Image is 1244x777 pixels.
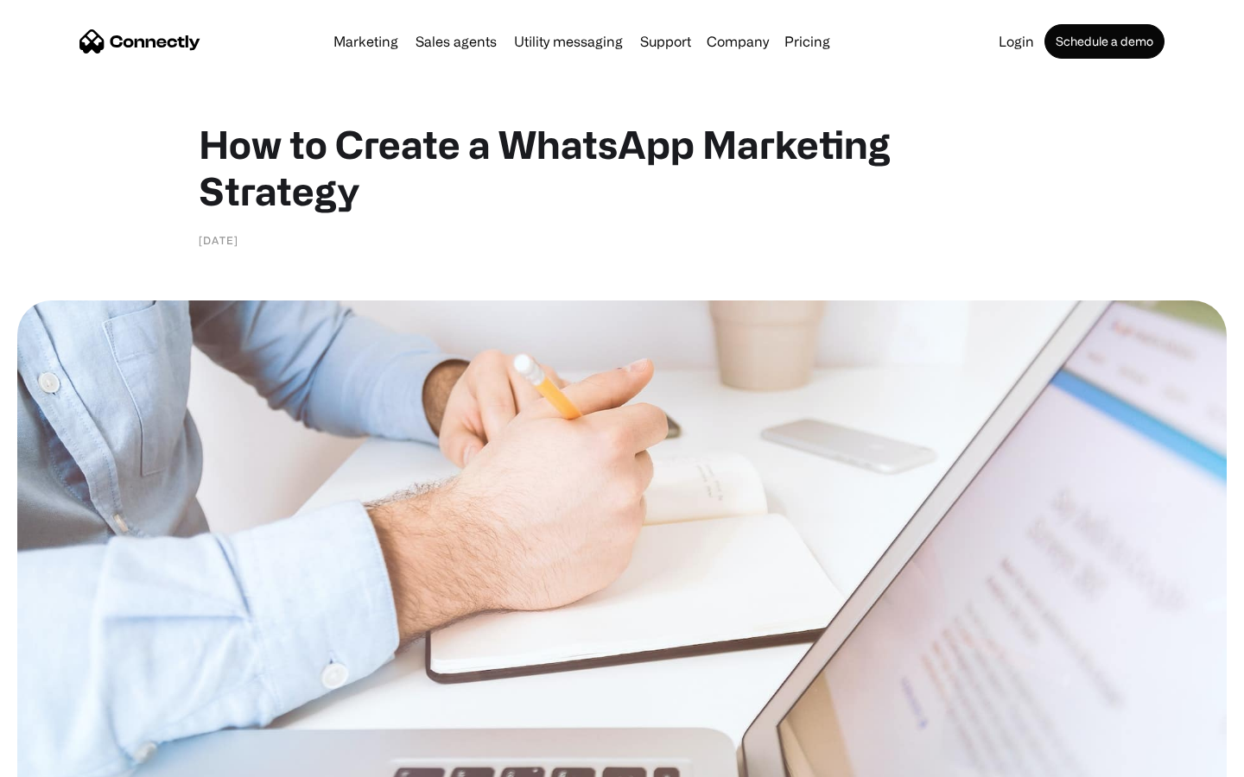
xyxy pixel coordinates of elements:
a: Login [992,35,1041,48]
div: Company [707,29,769,54]
a: Pricing [777,35,837,48]
a: Sales agents [409,35,504,48]
h1: How to Create a WhatsApp Marketing Strategy [199,121,1045,214]
a: Support [633,35,698,48]
aside: Language selected: English [17,747,104,771]
ul: Language list [35,747,104,771]
a: Marketing [327,35,405,48]
a: Utility messaging [507,35,630,48]
a: Schedule a demo [1044,24,1165,59]
div: [DATE] [199,231,238,249]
